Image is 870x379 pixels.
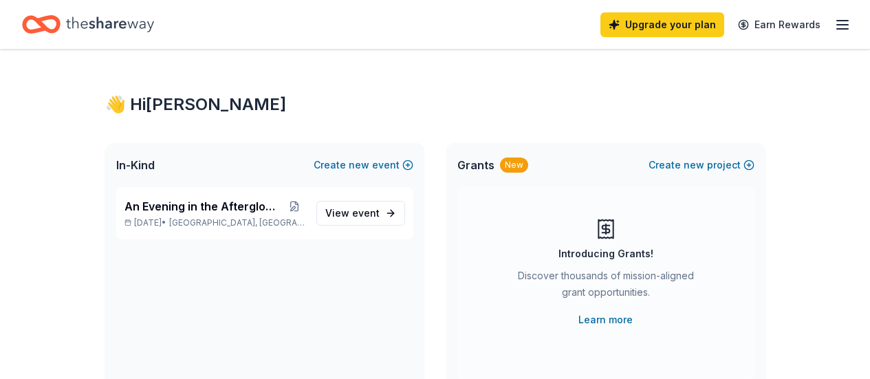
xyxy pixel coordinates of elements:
a: Learn more [578,312,633,328]
a: Upgrade your plan [600,12,724,37]
div: New [500,158,528,173]
span: Grants [457,157,494,173]
button: Createnewproject [649,157,754,173]
div: Introducing Grants! [558,246,653,262]
div: Discover thousands of mission-aligned grant opportunities. [512,268,699,306]
span: new [349,157,369,173]
span: new [684,157,704,173]
a: Earn Rewards [730,12,829,37]
span: [GEOGRAPHIC_DATA], [GEOGRAPHIC_DATA] [169,217,305,228]
div: 👋 Hi [PERSON_NAME] [105,94,765,116]
a: Home [22,8,154,41]
span: event [352,207,380,219]
button: Createnewevent [314,157,413,173]
span: An Evening in the Afterglow-Fall Gala [124,198,283,215]
a: View event [316,201,405,226]
p: [DATE] • [124,217,305,228]
span: In-Kind [116,157,155,173]
span: View [325,205,380,221]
